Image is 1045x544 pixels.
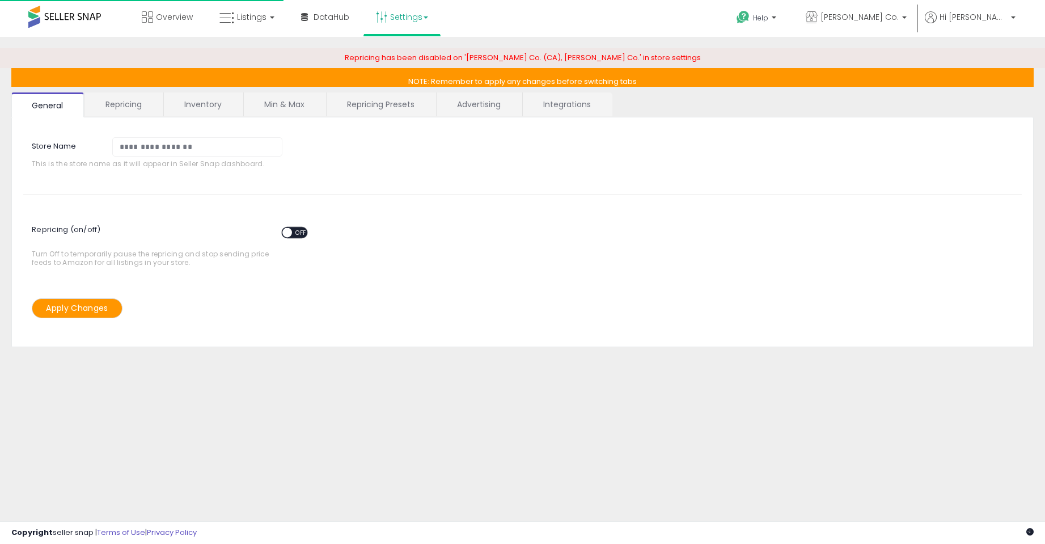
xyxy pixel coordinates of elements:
a: Advertising [437,92,521,116]
span: Repricing has been disabled on '[PERSON_NAME] Co. (CA), [PERSON_NAME] Co.' in store settings [345,52,701,63]
div: seller snap | | [11,528,197,538]
label: Store Name [23,137,104,152]
button: Apply Changes [32,298,122,318]
a: Hi [PERSON_NAME] [925,11,1016,37]
span: This is the store name as it will appear in Seller Snap dashboard. [32,159,290,168]
a: Repricing Presets [327,92,435,116]
a: Integrations [523,92,611,116]
span: OFF [292,227,310,237]
span: Hi [PERSON_NAME] [940,11,1008,23]
strong: Copyright [11,527,53,538]
span: Repricing (on/off) [32,218,318,250]
span: Listings [237,11,266,23]
a: General [11,92,84,117]
span: Overview [156,11,193,23]
a: Inventory [164,92,242,116]
span: DataHub [314,11,349,23]
p: NOTE: Remember to apply any changes before switching tabs [11,68,1034,87]
span: Turn Off to temporarily pause the repricing and stop sending price feeds to Amazon for all listin... [32,221,275,267]
i: Get Help [736,10,750,24]
a: Min & Max [244,92,325,116]
a: Privacy Policy [147,527,197,538]
a: Repricing [85,92,162,116]
a: Help [727,2,788,37]
span: [PERSON_NAME] Co. [820,11,899,23]
a: Terms of Use [97,527,145,538]
span: Help [753,13,768,23]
